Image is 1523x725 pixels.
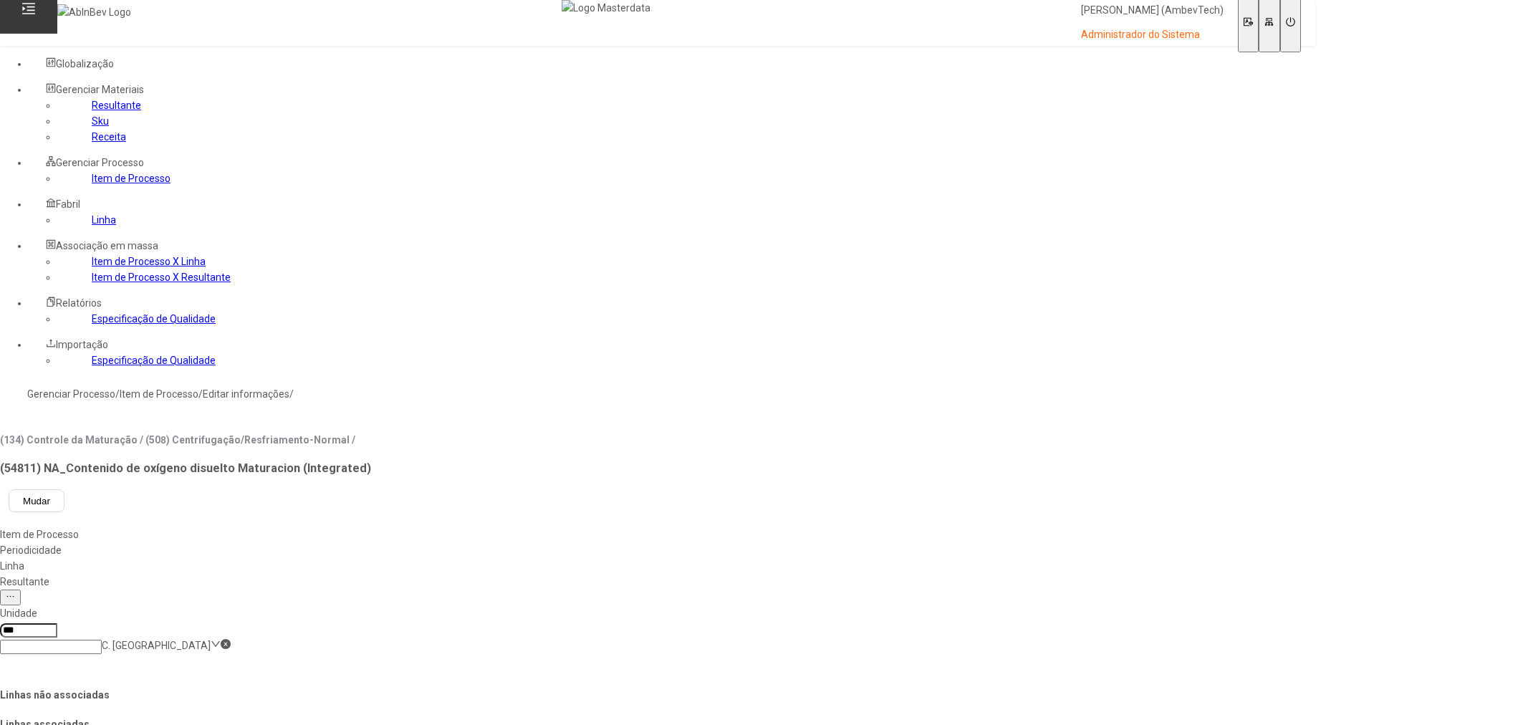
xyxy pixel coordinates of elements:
nz-breadcrumb-separator: / [115,388,120,400]
a: Sku [92,115,109,127]
nz-select-item: C. Ponta Grossa [102,640,211,651]
span: Gerenciar Materiais [56,84,144,95]
nz-breadcrumb-separator: / [289,388,294,400]
span: Globalização [56,58,114,69]
p: [PERSON_NAME] (AmbevTech) [1081,4,1224,18]
a: Item de Processo X Linha [92,256,206,267]
span: Importação [56,339,108,350]
a: Item de Processo [92,173,170,184]
span: Relatórios [56,297,102,309]
span: Gerenciar Processo [56,157,144,168]
img: AbInBev Logo [57,4,131,20]
a: Especificação de Qualidade [92,313,216,325]
span: Associação em massa [56,240,158,251]
a: Editar informações [203,388,289,400]
a: Item de Processo [120,388,198,400]
a: Gerenciar Processo [27,388,115,400]
p: Administrador do Sistema [1081,28,1224,42]
span: Fabril [56,198,80,210]
span: Mudar [23,496,50,506]
button: Mudar [9,489,64,512]
a: Item de Processo X Resultante [92,272,231,283]
a: Receita [92,131,126,143]
a: Resultante [92,100,141,111]
a: Linha [92,214,116,226]
nz-breadcrumb-separator: / [198,388,203,400]
a: Especificação de Qualidade [92,355,216,366]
